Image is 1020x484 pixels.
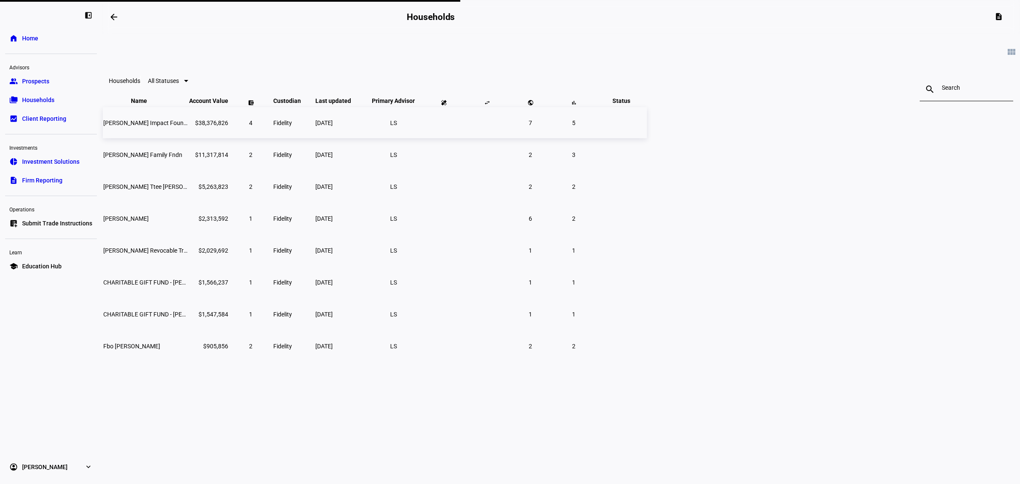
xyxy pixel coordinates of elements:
a: pie_chartInvestment Solutions [5,153,97,170]
span: 2 [529,151,532,158]
span: [DATE] [315,247,333,254]
eth-mat-symbol: group [9,77,18,85]
li: LS [386,243,401,258]
span: Douglas R Hardy Ttee James Lee Sorenson Char Rem Tr [103,183,275,190]
eth-mat-symbol: home [9,34,18,43]
span: Fidelity [273,279,292,286]
li: LS [386,115,401,131]
span: 2 [572,343,575,350]
span: Sorenson Impact Foundation [103,120,201,126]
span: Fidelity [273,183,292,190]
span: Education Hub [22,262,62,270]
span: [DATE] [315,343,333,350]
span: James Lee Sorenson Family Fndn [103,151,182,158]
span: Status [606,97,637,104]
span: Fidelity [273,247,292,254]
span: 4 [249,120,252,126]
span: Firm Reporting [22,176,62,185]
span: Fidelity [273,120,292,126]
span: Investment Solutions [22,157,79,166]
span: 2 [572,215,575,222]
mat-icon: arrow_backwards [109,12,119,22]
span: CHARITABLE GIFT FUND - Hawkins [103,279,218,286]
span: 1 [572,311,575,318]
span: 2 [529,343,532,350]
span: 1 [529,247,532,254]
span: Client Reporting [22,114,66,123]
mat-icon: description [994,12,1003,21]
span: 1 [529,279,532,286]
li: LS [386,339,401,354]
span: Primary Advisor [365,97,421,104]
eth-mat-symbol: school [9,262,18,270]
span: Households [22,96,54,104]
span: 1 [572,247,575,254]
span: Home [22,34,38,43]
td: $1,547,584 [189,299,229,330]
div: Operations [5,203,97,215]
eth-mat-symbol: list_alt_add [9,219,18,228]
span: 1 [249,247,252,254]
li: LS [386,211,401,226]
div: Investments [5,141,97,153]
span: [DATE] [315,279,333,286]
td: $1,566,237 [189,267,229,298]
a: groupProspects [5,73,97,90]
span: 6 [529,215,532,222]
a: homeHome [5,30,97,47]
eth-mat-symbol: expand_more [84,463,93,471]
eth-mat-symbol: account_circle [9,463,18,471]
eth-mat-symbol: pie_chart [9,157,18,166]
span: 7 [529,120,532,126]
td: $905,856 [189,330,229,362]
span: Account Value [189,97,228,104]
span: 3 [572,151,575,158]
mat-icon: view_module [1006,47,1017,57]
span: Last updated [315,97,364,104]
input: Search [942,84,991,91]
li: LS [386,307,401,322]
span: [DATE] [315,311,333,318]
h2: Households [407,12,455,22]
div: Advisors [5,61,97,73]
span: Fbo Joann Hanson [103,343,160,350]
span: [PERSON_NAME] [22,463,68,471]
td: $2,029,692 [189,235,229,266]
li: LS [386,147,401,162]
span: Fidelity [273,343,292,350]
span: Prospects [22,77,49,85]
span: [DATE] [315,120,333,126]
a: bid_landscapeClient Reporting [5,110,97,127]
span: 2 [572,183,575,190]
td: $11,317,814 [189,139,229,170]
span: 1 [249,311,252,318]
span: Fidelity [273,215,292,222]
span: Submit Trade Instructions [22,219,92,228]
li: LS [386,179,401,194]
td: $5,263,823 [189,171,229,202]
span: [DATE] [315,183,333,190]
span: 5 [572,120,575,126]
span: Janine Firpo [103,215,149,222]
span: 1 [249,215,252,222]
td: $2,313,592 [189,203,229,234]
span: Fidelity [273,151,292,158]
div: Learn [5,246,97,258]
span: 1 [529,311,532,318]
eth-mat-symbol: folder_copy [9,96,18,104]
eth-mat-symbol: bid_landscape [9,114,18,123]
span: Name [131,97,160,104]
span: [DATE] [315,215,333,222]
span: 2 [249,183,252,190]
td: $38,376,826 [189,107,229,138]
eth-data-table-title: Households [109,77,140,84]
eth-mat-symbol: description [9,176,18,185]
a: folder_copyHouseholds [5,91,97,108]
span: All Statuses [148,77,179,84]
span: CHARITABLE GIFT FUND - Hawkins Family Fund ACWI [103,311,268,318]
span: Mary W Hawkins Revocable Trust [103,247,192,254]
a: descriptionFirm Reporting [5,172,97,189]
eth-mat-symbol: left_panel_close [84,11,93,20]
span: [DATE] [315,151,333,158]
span: Custodian [273,97,314,104]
